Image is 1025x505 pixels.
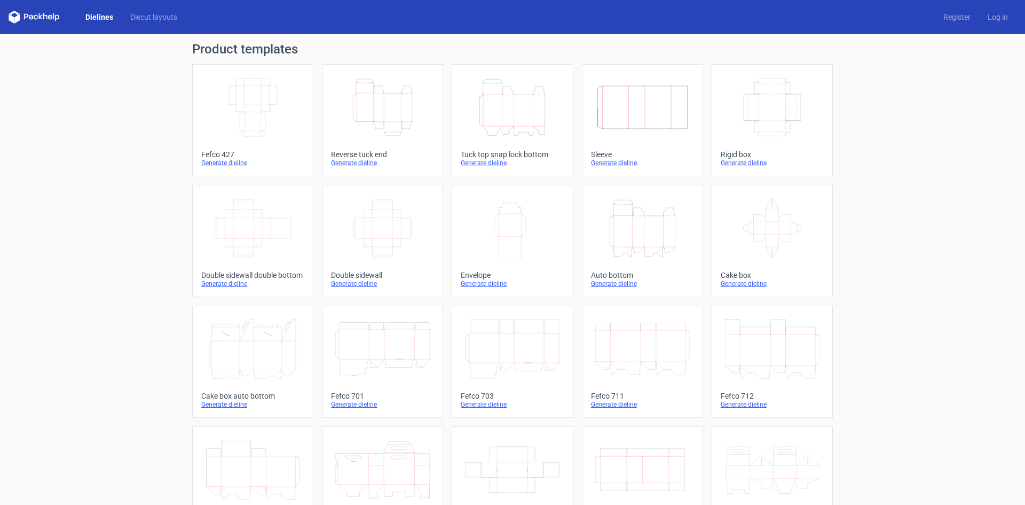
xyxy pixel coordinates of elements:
[461,392,564,400] div: Fefco 703
[461,150,564,159] div: Tuck top snap lock bottom
[322,306,443,418] a: Fefco 701Generate dieline
[721,271,824,279] div: Cake box
[201,400,304,409] div: Generate dieline
[331,159,434,167] div: Generate dieline
[201,279,304,288] div: Generate dieline
[582,306,703,418] a: Fefco 711Generate dieline
[331,279,434,288] div: Generate dieline
[192,185,313,297] a: Double sidewall double bottomGenerate dieline
[591,150,694,159] div: Sleeve
[201,271,304,279] div: Double sidewall double bottom
[331,150,434,159] div: Reverse tuck end
[461,159,564,167] div: Generate dieline
[712,185,833,297] a: Cake boxGenerate dieline
[712,64,833,176] a: Rigid boxGenerate dieline
[322,64,443,176] a: Reverse tuck endGenerate dieline
[979,12,1016,22] a: Log in
[122,12,186,22] a: Diecut layouts
[582,185,703,297] a: Auto bottomGenerate dieline
[77,12,122,22] a: Dielines
[591,271,694,279] div: Auto bottom
[461,271,564,279] div: Envelope
[201,159,304,167] div: Generate dieline
[582,64,703,176] a: SleeveGenerate dieline
[721,159,824,167] div: Generate dieline
[201,392,304,400] div: Cake box auto bottom
[591,279,694,288] div: Generate dieline
[192,64,313,176] a: Fefco 427Generate dieline
[721,392,824,400] div: Fefco 712
[935,12,979,22] a: Register
[591,400,694,409] div: Generate dieline
[331,400,434,409] div: Generate dieline
[192,43,833,56] h1: Product templates
[591,159,694,167] div: Generate dieline
[721,400,824,409] div: Generate dieline
[452,185,573,297] a: EnvelopeGenerate dieline
[331,271,434,279] div: Double sidewall
[461,400,564,409] div: Generate dieline
[452,64,573,176] a: Tuck top snap lock bottomGenerate dieline
[201,150,304,159] div: Fefco 427
[591,392,694,400] div: Fefco 711
[452,306,573,418] a: Fefco 703Generate dieline
[721,150,824,159] div: Rigid box
[192,306,313,418] a: Cake box auto bottomGenerate dieline
[461,279,564,288] div: Generate dieline
[721,279,824,288] div: Generate dieline
[712,306,833,418] a: Fefco 712Generate dieline
[322,185,443,297] a: Double sidewallGenerate dieline
[331,392,434,400] div: Fefco 701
